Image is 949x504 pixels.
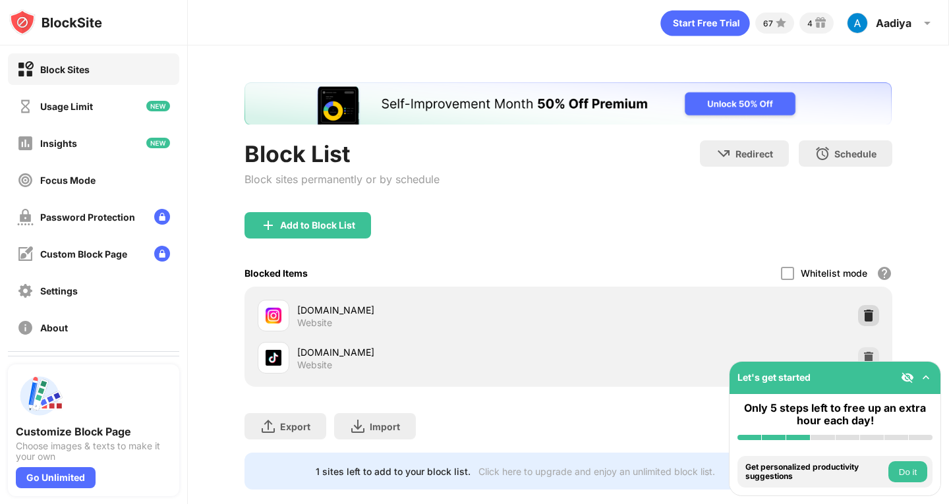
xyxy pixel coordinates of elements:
div: Custom Block Page [40,248,127,260]
div: Go Unlimited [16,467,96,488]
div: [DOMAIN_NAME] [297,303,568,317]
img: push-custom-page.svg [16,372,63,420]
div: 1 sites left to add to your block list. [316,466,471,477]
div: Import [370,421,400,432]
div: Password Protection [40,211,135,223]
div: 67 [763,18,773,28]
div: Focus Mode [40,175,96,186]
div: About [40,322,68,333]
img: insights-off.svg [17,135,34,152]
img: new-icon.svg [146,138,170,148]
div: Export [280,421,310,432]
div: Usage Limit [40,101,93,112]
img: settings-off.svg [17,283,34,299]
div: Insights [40,138,77,149]
img: eye-not-visible.svg [901,371,914,384]
div: Aadiya [876,16,911,30]
img: time-usage-off.svg [17,98,34,115]
div: Block Sites [40,64,90,75]
div: Only 5 steps left to free up an extra hour each day! [737,402,933,427]
div: Get personalized productivity suggestions [745,462,885,482]
img: about-off.svg [17,320,34,336]
img: logo-blocksite.svg [9,9,102,36]
img: lock-menu.svg [154,209,170,225]
div: Redirect [735,148,773,159]
div: Click here to upgrade and enjoy an unlimited block list. [478,466,715,477]
img: block-on.svg [17,61,34,78]
img: omni-setup-toggle.svg [919,371,933,384]
img: customize-block-page-off.svg [17,246,34,262]
img: new-icon.svg [146,101,170,111]
img: AATXAJzSK-S5V9eLwD4VBSmnOyCldL66JLks7gzKrXdcgw=s96-c [847,13,868,34]
div: Choose images & texts to make it your own [16,441,171,462]
div: Block sites permanently or by schedule [244,173,440,186]
img: focus-off.svg [17,172,34,188]
div: Website [297,359,332,371]
div: 4 [807,18,813,28]
div: Website [297,317,332,329]
img: favicons [266,350,281,366]
div: Customize Block Page [16,425,171,438]
div: Block List [244,140,440,167]
div: Add to Block List [280,220,355,231]
div: Blocked Items [244,267,308,279]
div: Schedule [834,148,877,159]
div: Whitelist mode [801,267,867,279]
img: favicons [266,308,281,323]
img: password-protection-off.svg [17,209,34,225]
div: Let's get started [737,372,811,383]
img: points-small.svg [773,15,789,31]
img: lock-menu.svg [154,246,170,262]
div: [DOMAIN_NAME] [297,345,568,359]
div: animation [660,10,750,36]
iframe: Banner [244,82,892,125]
button: Do it [888,461,927,482]
div: Settings [40,285,78,296]
img: reward-small.svg [813,15,828,31]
